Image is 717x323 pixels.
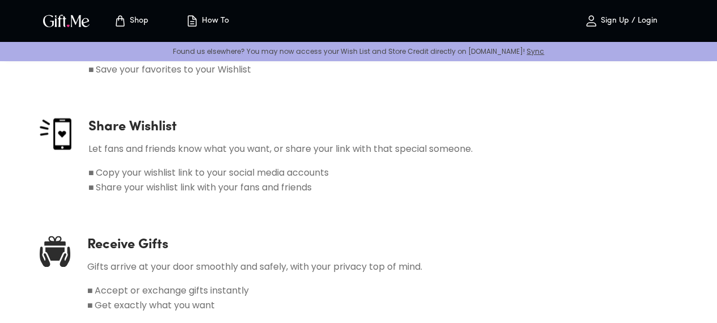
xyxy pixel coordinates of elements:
[88,118,473,136] h4: Share Wishlist
[88,62,94,77] h6: ■
[40,14,93,28] button: GiftMe Logo
[96,180,312,195] h6: Share your wishlist link with your fans and friends
[564,3,677,39] button: Sign Up / Login
[40,118,71,150] img: share-wishlist.png
[185,14,199,28] img: how-to.svg
[87,298,93,313] h6: ■
[127,16,149,26] p: Shop
[199,16,229,26] p: How To
[88,180,94,195] h6: ■
[96,165,329,180] h6: Copy your wishlist link to your social media accounts
[95,298,215,313] h6: Get exactly what you want
[598,16,657,26] p: Sign Up / Login
[88,142,473,156] h6: Let fans and friends know what you want, or share your link with that special someone.
[95,283,249,298] h6: Accept or exchange gifts instantly
[9,46,708,56] p: Found us elsewhere? You may now access your Wish List and Store Credit directly on [DOMAIN_NAME]!
[87,283,93,298] h6: ■
[87,236,422,254] h4: Receive Gifts
[40,236,70,267] img: receive-gifts.svg
[41,12,92,29] img: GiftMe Logo
[176,3,238,39] button: How To
[527,46,544,56] a: Sync
[87,260,422,274] h6: Gifts arrive at your door smoothly and safely, with your privacy top of mind.
[100,3,162,39] button: Store page
[96,62,251,77] h6: Save your favorites to your Wishlist
[88,165,94,180] h6: ■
